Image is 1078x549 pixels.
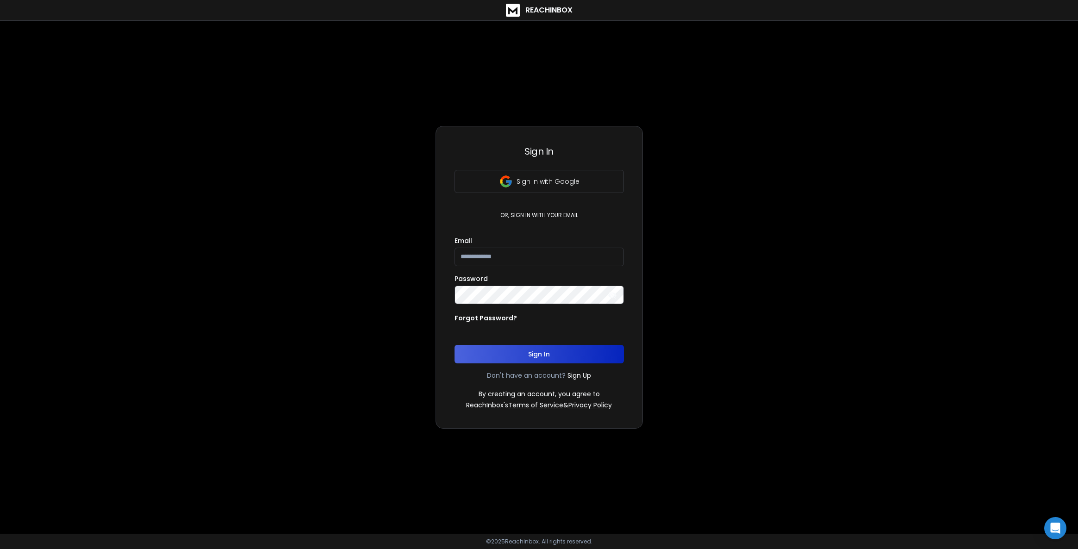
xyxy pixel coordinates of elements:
img: logo [506,4,520,17]
label: Email [455,237,472,244]
h3: Sign In [455,145,624,158]
a: Sign Up [567,371,591,380]
button: Sign in with Google [455,170,624,193]
button: Sign In [455,345,624,363]
a: Terms of Service [508,400,563,410]
div: Open Intercom Messenger [1044,517,1066,539]
label: Password [455,275,488,282]
h1: ReachInbox [525,5,573,16]
p: Sign in with Google [517,177,580,186]
p: By creating an account, you agree to [479,389,600,399]
p: © 2025 Reachinbox. All rights reserved. [486,538,592,545]
p: Forgot Password? [455,313,517,323]
p: Don't have an account? [487,371,566,380]
p: ReachInbox's & [466,400,612,410]
p: or, sign in with your email [497,212,582,219]
a: ReachInbox [506,4,573,17]
a: Privacy Policy [568,400,612,410]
